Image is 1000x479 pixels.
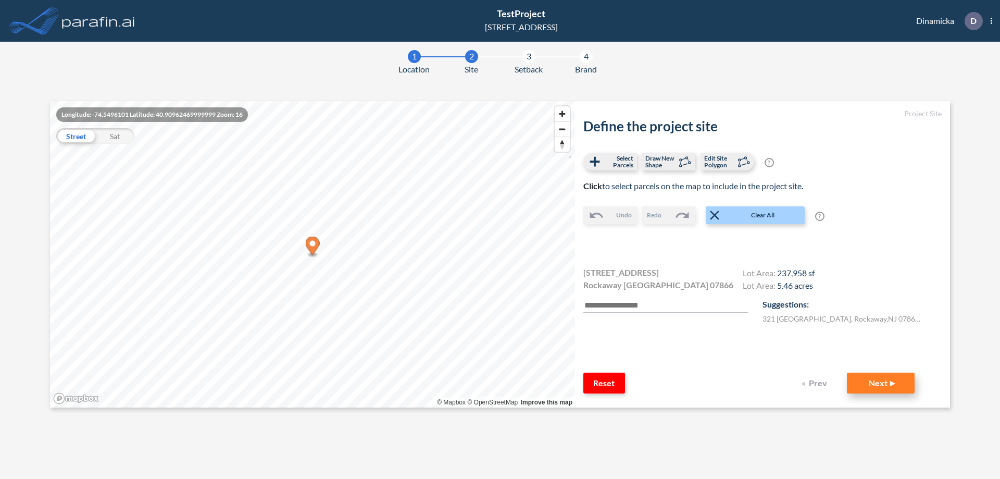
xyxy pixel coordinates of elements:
h5: Project Site [583,109,942,118]
button: Clear All [706,206,805,224]
b: Click [583,181,602,191]
span: ? [815,212,824,221]
h2: Define the project site [583,118,942,134]
button: Reset bearing to north [555,137,570,152]
span: TestProject [497,8,545,19]
span: Zoom out [555,122,570,137]
div: 4 [580,50,593,63]
a: Improve this map [521,399,572,406]
span: Brand [575,63,597,76]
div: 3 [522,50,535,63]
span: Undo [616,211,632,220]
button: Reset [583,373,625,394]
div: Street [56,128,95,144]
span: [STREET_ADDRESS] [583,266,659,279]
span: Rockaway [GEOGRAPHIC_DATA] 07866 [583,279,733,291]
p: D [970,16,977,26]
div: Dinamicka [901,12,992,30]
h4: Lot Area: [743,280,815,293]
span: Select Parcels [603,155,633,168]
button: Redo [642,206,695,224]
label: 321 [GEOGRAPHIC_DATA] , Rockaway , NJ 07866 , US [762,313,924,324]
img: logo [60,10,137,31]
p: Suggestions: [762,298,942,311]
span: 237,958 sf [777,268,815,278]
button: Zoom out [555,121,570,137]
button: Next [847,373,915,394]
span: Redo [647,211,661,220]
button: Prev [795,373,836,394]
div: 1 [408,50,421,63]
span: ? [765,158,774,167]
div: Map marker [306,237,320,258]
span: Edit Site Polygon [704,155,735,168]
div: Longitude: -74.5496101 Latitude: 40.90962469999999 Zoom: 16 [56,107,248,122]
a: Mapbox [437,399,466,406]
span: Setback [515,63,543,76]
h4: Lot Area: [743,268,815,280]
canvas: Map [50,101,575,408]
span: to select parcels on the map to include in the project site. [583,181,803,191]
div: [STREET_ADDRESS] [485,21,558,33]
a: Mapbox homepage [53,392,99,404]
span: Draw New Shape [645,155,676,168]
div: Sat [95,128,134,144]
span: Location [398,63,430,76]
span: Clear All [722,211,804,220]
button: Undo [583,206,637,224]
button: Zoom in [555,106,570,121]
span: 5.46 acres [777,280,813,290]
a: OpenStreetMap [467,399,518,406]
div: 2 [465,50,478,63]
span: Site [465,63,478,76]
